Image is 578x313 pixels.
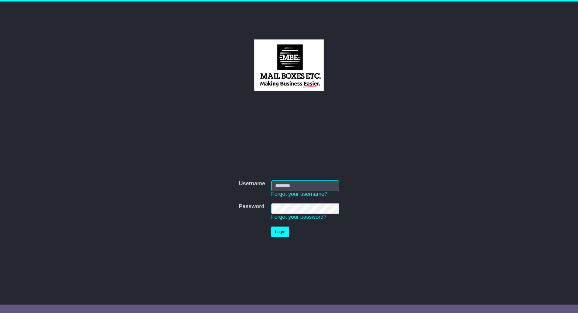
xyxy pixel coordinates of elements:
[271,214,327,220] a: Forgot your password?
[254,39,323,91] img: MBE Brisbane CBD
[239,180,265,187] label: Username
[239,203,264,210] label: Password
[271,227,289,237] button: Login
[271,191,328,197] a: Forgot your username?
